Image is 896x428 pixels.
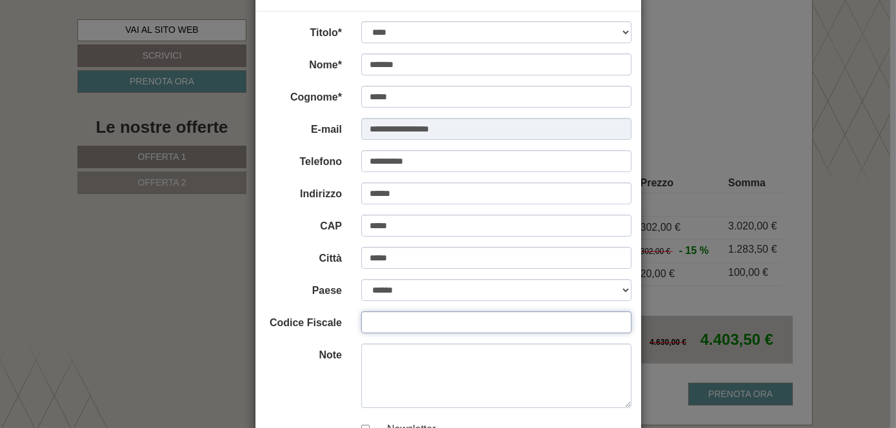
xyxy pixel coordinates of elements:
label: Cognome* [255,86,352,105]
label: Nome* [255,53,352,73]
label: Telefono [255,150,352,170]
label: Note [255,344,352,363]
label: CAP [255,215,352,234]
label: Città [255,247,352,266]
label: Codice Fiscale [255,311,352,331]
label: Paese [255,279,352,298]
label: E-mail [255,118,352,137]
label: Indirizzo [255,182,352,202]
label: Titolo* [255,21,352,41]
